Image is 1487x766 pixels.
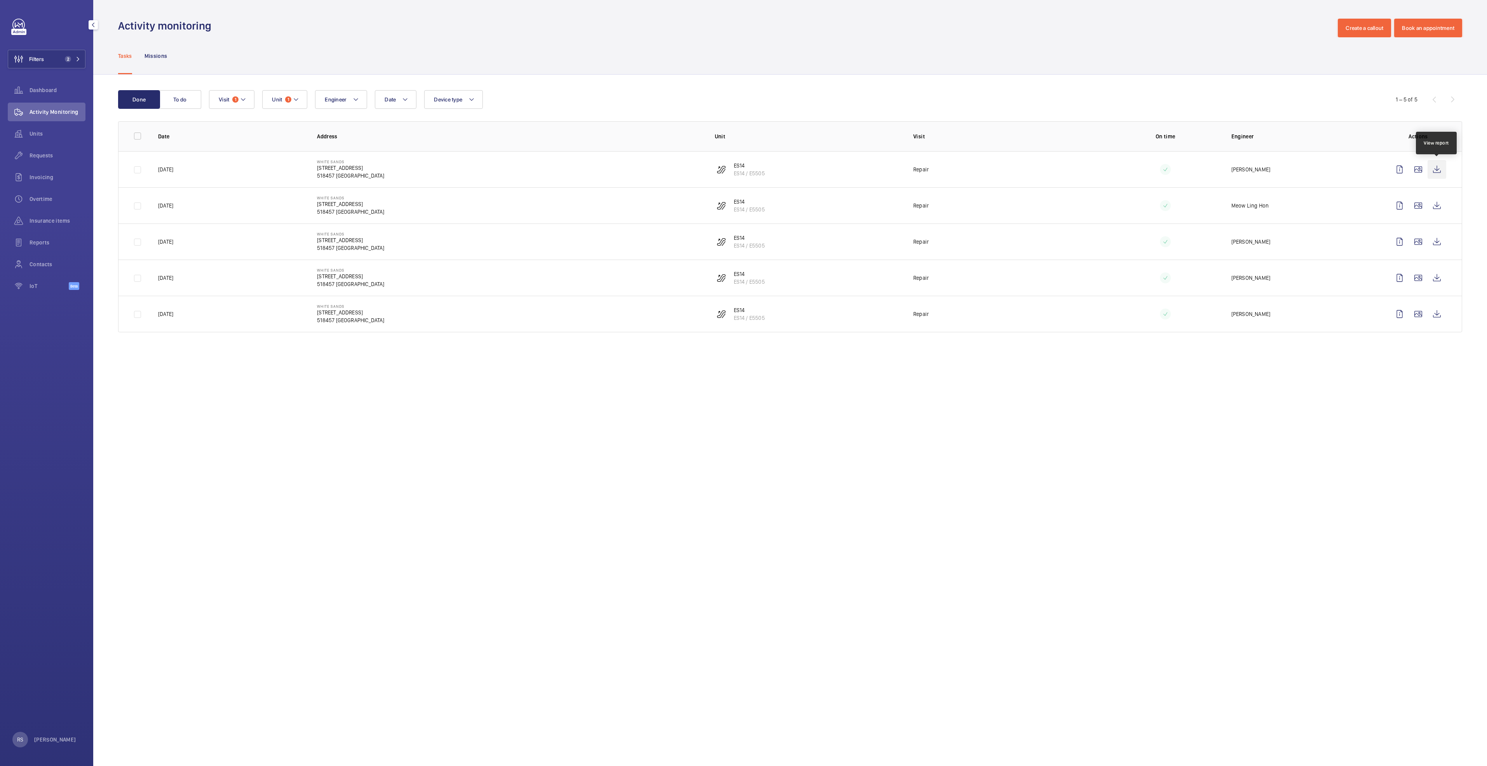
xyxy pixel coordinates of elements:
[317,244,384,252] p: 518457 [GEOGRAPHIC_DATA]
[734,234,765,242] p: ES14
[118,90,160,109] button: Done
[317,195,384,200] p: White Sands
[317,208,384,216] p: 518457 [GEOGRAPHIC_DATA]
[30,173,85,181] span: Invoicing
[375,90,416,109] button: Date
[715,133,901,140] p: Unit
[262,90,307,109] button: Unit1
[717,237,726,246] img: escalator.svg
[8,50,85,68] button: Filters2
[717,201,726,210] img: escalator.svg
[317,268,384,272] p: White Sands
[30,130,85,138] span: Units
[158,166,173,173] p: [DATE]
[317,280,384,288] p: 518457 [GEOGRAPHIC_DATA]
[317,164,384,172] p: [STREET_ADDRESS]
[434,96,462,103] span: Device type
[913,274,929,282] p: Repair
[145,52,167,60] p: Missions
[717,309,726,319] img: escalator.svg
[34,736,76,743] p: [PERSON_NAME]
[1394,19,1462,37] button: Book an appointment
[734,314,765,322] p: ES14 / E5505
[734,278,765,286] p: ES14 / E5505
[1231,310,1270,318] p: [PERSON_NAME]
[317,309,384,316] p: [STREET_ADDRESS]
[913,310,929,318] p: Repair
[424,90,483,109] button: Device type
[734,270,765,278] p: ES14
[317,316,384,324] p: 518457 [GEOGRAPHIC_DATA]
[1112,133,1219,140] p: On time
[118,19,216,33] h1: Activity monitoring
[315,90,367,109] button: Engineer
[30,282,69,290] span: IoT
[317,272,384,280] p: [STREET_ADDRESS]
[317,200,384,208] p: [STREET_ADDRESS]
[1338,19,1391,37] button: Create a callout
[158,202,173,209] p: [DATE]
[30,86,85,94] span: Dashboard
[734,242,765,250] p: ES14 / E5505
[325,96,347,103] span: Engineer
[734,169,765,177] p: ES14 / E5505
[30,195,85,203] span: Overtime
[159,90,201,109] button: To do
[913,166,929,173] p: Repair
[30,239,85,246] span: Reports
[317,304,384,309] p: White Sands
[158,133,305,140] p: Date
[734,206,765,213] p: ES14 / E5505
[734,306,765,314] p: ES14
[1231,274,1270,282] p: [PERSON_NAME]
[734,162,765,169] p: ES14
[1231,238,1270,246] p: [PERSON_NAME]
[232,96,239,103] span: 1
[30,260,85,268] span: Contacts
[317,232,384,236] p: White Sands
[734,198,765,206] p: ES14
[913,202,929,209] p: Repair
[1231,133,1378,140] p: Engineer
[317,159,384,164] p: White Sands
[317,133,702,140] p: Address
[317,236,384,244] p: [STREET_ADDRESS]
[1396,96,1417,103] div: 1 – 5 of 5
[913,133,1100,140] p: Visit
[285,96,291,103] span: 1
[30,108,85,116] span: Activity Monitoring
[717,165,726,174] img: escalator.svg
[17,736,23,743] p: RS
[317,172,384,180] p: 518457 [GEOGRAPHIC_DATA]
[1390,133,1446,140] p: Actions
[219,96,229,103] span: Visit
[1231,166,1270,173] p: [PERSON_NAME]
[272,96,282,103] span: Unit
[913,238,929,246] p: Repair
[158,310,173,318] p: [DATE]
[30,217,85,225] span: Insurance items
[209,90,254,109] button: Visit1
[29,55,44,63] span: Filters
[118,52,132,60] p: Tasks
[30,152,85,159] span: Requests
[69,282,79,290] span: Beta
[717,273,726,283] img: escalator.svg
[1424,140,1449,147] div: View report
[385,96,396,103] span: Date
[1231,202,1269,209] p: Meow Ling Hon
[65,56,71,62] span: 2
[158,238,173,246] p: [DATE]
[158,274,173,282] p: [DATE]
